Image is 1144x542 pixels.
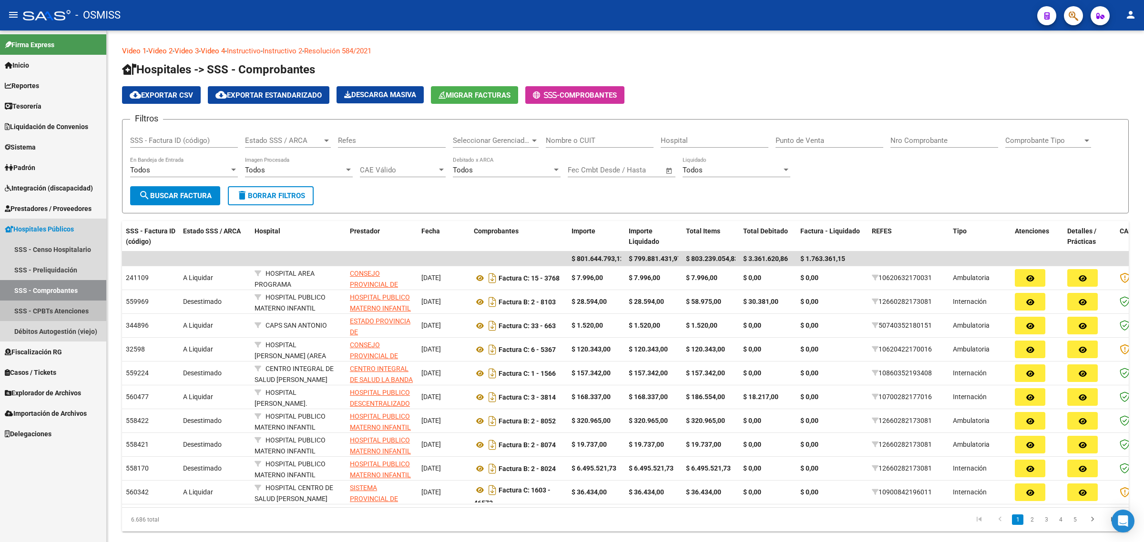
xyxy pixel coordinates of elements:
span: CAE [1120,227,1132,235]
span: Internación [953,369,987,377]
strong: $ 0,00 [800,417,818,424]
span: Importe [572,227,595,235]
span: 558170 [126,464,149,472]
span: Internación [953,393,987,401]
span: $ 799.881.431,97 [629,255,681,262]
input: Fecha inicio [568,166,606,174]
span: 560342 [126,488,149,496]
span: Detalles / Prácticas [1067,227,1096,246]
span: Firma Express [5,40,54,50]
datatable-header-cell: Importe Liquidado [625,221,682,296]
span: Desestimado [183,417,222,424]
span: Estado SSS / ARCA [183,227,241,235]
div: 12660282173081 [872,296,945,307]
span: COMPROBANTES [560,91,617,100]
strong: $ 0,00 [800,321,818,329]
span: - OSMISS [75,5,121,26]
span: Factura - Liquidado [800,227,860,235]
strong: $ 0,00 [800,345,818,353]
i: Descargar documento [486,271,499,286]
span: A Liquidar [183,345,213,353]
span: HOSPITAL PUBLICO DESCENTRALIZADO [PERSON_NAME] [350,389,410,418]
div: 10620422170016 [872,344,945,355]
li: page 5 [1068,512,1082,528]
span: A Liquidar [183,274,213,281]
a: 4 [1055,514,1066,525]
span: Factura B [499,465,528,472]
span: Comprobante Tipo [1005,136,1083,145]
span: Fecha [421,227,440,235]
div: - 30711560099 [350,459,414,479]
span: Todos [130,166,150,174]
span: Importación de Archivos [5,408,87,419]
a: 1 [1012,514,1023,525]
strong: $ 6.495.521,73 [629,464,674,472]
strong: $ 120.343,00 [686,345,725,353]
span: Desestimado [183,369,222,377]
span: REFES [872,227,892,235]
strong: $ 0,00 [743,417,761,424]
span: 558421 [126,441,149,448]
div: 50740352180151 [872,320,945,331]
span: A Liquidar [183,488,213,496]
a: Resolución 584/2021 [304,47,371,55]
span: 32598 [126,345,145,353]
div: - 30643258737 [350,340,414,360]
div: - 30643258737 [350,268,414,288]
i: Descargar documento [486,482,499,498]
span: Ambulatoria [953,417,990,424]
span: Exportar CSV [130,91,193,100]
span: Factura B [499,298,528,306]
div: 12660282173081 [872,463,945,474]
span: Buscar Factura [139,191,212,200]
strong: $ 19.737,00 [686,441,721,448]
span: Ambulatoria [953,345,990,353]
span: Ambulatoria [953,274,990,281]
span: $ 3.361.620,86 [743,255,788,262]
strong: $ 30.381,00 [743,298,778,305]
datatable-header-cell: Tipo [949,221,1011,296]
span: HOSPITAL PUBLICO MATERNO INFANTIL SOCIEDAD DEL ESTADO [350,436,411,476]
strong: $ 36.434,00 [686,488,721,496]
span: $ 801.644.793,12 [572,255,624,262]
span: [DATE] [421,274,441,281]
span: CONSEJO PROVINCIAL DE SALUD PUBLICA PCIADE RIO NEGRO [350,270,409,310]
a: go to previous page [991,514,1009,525]
span: Casos / Tickets [5,367,56,378]
span: Reportes [5,80,39,91]
strong: $ 7.996,00 [629,274,660,281]
span: Factura B [499,417,528,425]
strong: : 2 - 8074 [499,441,556,449]
a: Instructivo 2 [263,47,302,55]
span: Internación [953,464,987,472]
mat-icon: person [1125,9,1136,20]
span: Tesorería [5,101,41,111]
a: 5 [1069,514,1081,525]
strong: $ 0,00 [743,441,761,448]
span: HOSPITAL [PERSON_NAME] (AREA PROGRAMA [PERSON_NAME]) [255,341,326,381]
div: Open Intercom Messenger [1112,510,1134,532]
span: Todos [245,166,265,174]
span: Factura C [499,370,528,377]
span: 558422 [126,417,149,424]
span: Hospitales Públicos [5,224,74,234]
strong: $ 320.965,00 [686,417,725,424]
span: Liquidación de Convenios [5,121,88,132]
strong: $ 0,00 [800,464,818,472]
strong: $ 0,00 [743,488,761,496]
button: Migrar Facturas [431,86,518,104]
li: page 3 [1039,512,1053,528]
p: - - - - - - [122,46,1129,56]
strong: : 1 - 1566 [499,370,556,377]
span: Comprobantes [474,227,519,235]
div: - 30715036904 [350,363,414,383]
a: go to next page [1083,514,1102,525]
strong: $ 1.520,00 [572,321,603,329]
mat-icon: menu [8,9,19,20]
span: Tipo [953,227,967,235]
span: Ambulatoria [953,441,990,448]
strong: $ 0,00 [800,274,818,281]
strong: $ 19.737,00 [572,441,607,448]
strong: $ 7.996,00 [572,274,603,281]
span: Prestadores / Proveedores [5,203,92,214]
